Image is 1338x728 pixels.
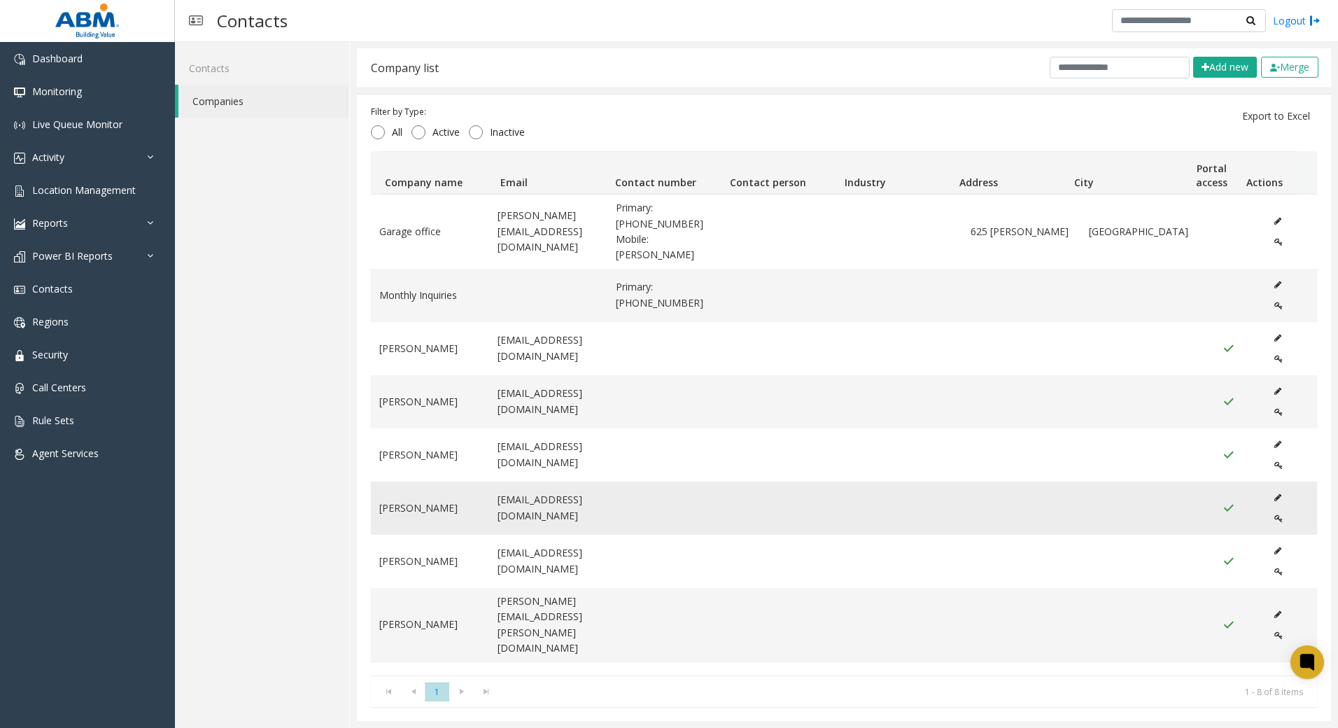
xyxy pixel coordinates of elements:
a: Companies [178,85,349,118]
button: Edit Portal Access [1267,295,1290,316]
button: Edit Portal Access [1267,455,1290,476]
span: Live Queue Monitor [32,118,122,131]
th: Actions [1241,152,1298,194]
td: [PERSON_NAME] [371,428,489,482]
img: 'icon' [14,416,25,427]
span: Security [32,348,68,361]
span: Activity [32,150,64,164]
span: Call Centers [32,381,86,394]
img: 'icon' [14,350,25,361]
img: Portal Access Active [1223,396,1234,407]
span: Mobile: Suljo Jasaragic [616,232,717,263]
span: Active [425,125,467,139]
td: [EMAIL_ADDRESS][DOMAIN_NAME] [489,428,607,482]
button: Edit Portal Access [1267,232,1290,253]
td: [EMAIL_ADDRESS][DOMAIN_NAME] [489,482,607,535]
span: Primary: 312-775-9383 [616,200,717,232]
img: 'icon' [14,185,25,197]
td: Monthly Inquiries [371,269,489,322]
img: check [1270,64,1280,72]
span: Primary: 404-572-2900 [616,279,717,311]
input: Active [411,125,425,139]
button: Edit [1267,540,1289,561]
img: 'icon' [14,449,25,460]
span: Inactive [483,125,532,139]
img: 'icon' [14,317,25,328]
span: Monitoring [32,85,82,98]
button: Edit [1267,274,1289,295]
div: Company list [371,59,439,77]
button: Edit Portal Access [1267,349,1290,370]
button: Edit Portal Access [1267,402,1290,423]
span: Page 1 [425,682,449,701]
td: [EMAIL_ADDRESS][DOMAIN_NAME] [489,375,607,428]
th: Company name [379,152,494,194]
th: Portal access [1183,152,1241,194]
button: Edit [1267,434,1289,455]
th: Contact number [609,152,724,194]
img: 'icon' [14,120,25,131]
button: Edit Portal Access [1267,508,1290,529]
a: Logout [1273,13,1321,28]
th: Contact person [724,152,838,194]
td: [PERSON_NAME] [371,482,489,535]
img: 'icon' [14,251,25,262]
span: Rule Sets [32,414,74,427]
td: Garage office [371,195,489,269]
td: [EMAIL_ADDRESS][DOMAIN_NAME] [489,535,607,588]
div: Data table [371,151,1317,675]
img: 'icon' [14,54,25,65]
td: [EMAIL_ADDRESS][DOMAIN_NAME] [489,322,607,375]
img: 'icon' [14,218,25,230]
span: Reports [32,216,68,230]
a: Contacts [175,52,349,85]
img: logout [1309,13,1321,28]
th: Address [954,152,1069,194]
td: [PERSON_NAME][EMAIL_ADDRESS][DOMAIN_NAME] [489,195,607,269]
span: Agent Services [32,447,99,460]
input: Inactive [469,125,483,139]
span: Regions [32,315,69,328]
img: 'icon' [14,87,25,98]
div: Filter by Type: [371,106,532,118]
button: Add new [1193,57,1257,78]
span: Location Management [32,183,136,197]
td: [PERSON_NAME] [371,535,489,588]
button: Merge [1261,57,1318,78]
h3: Contacts [210,3,295,38]
th: Industry [839,152,954,194]
span: Power BI Reports [32,249,113,262]
input: All [371,125,385,139]
img: Portal Access Active [1223,619,1234,631]
button: Edit Portal Access [1267,561,1290,582]
img: pageIcon [189,3,203,38]
img: 'icon' [14,284,25,295]
td: [PERSON_NAME] [371,322,489,375]
button: Export to Excel [1234,105,1318,127]
button: Edit [1267,328,1289,349]
td: [GEOGRAPHIC_DATA] [1080,195,1199,269]
td: 625 [PERSON_NAME] [962,195,1080,269]
button: Edit [1267,604,1289,625]
td: [PERSON_NAME] [371,588,489,662]
th: Email [494,152,609,194]
button: Edit Portal Access [1267,625,1290,646]
span: Dashboard [32,52,83,65]
td: [PERSON_NAME][EMAIL_ADDRESS][PERSON_NAME][DOMAIN_NAME] [489,588,607,662]
kendo-pager-info: 1 - 8 of 8 items [507,686,1303,698]
button: Edit [1267,211,1289,232]
button: Edit [1267,381,1289,402]
img: Portal Access Active [1223,503,1234,514]
img: Portal Access Active [1223,343,1234,354]
img: Portal Access Active [1223,449,1234,461]
span: All [385,125,409,139]
button: Edit [1267,487,1289,508]
img: 'icon' [14,153,25,164]
img: 'icon' [14,383,25,394]
span: Contacts [32,282,73,295]
img: Portal Access Active [1223,556,1234,567]
th: City [1069,152,1183,194]
td: [PERSON_NAME] [371,375,489,428]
